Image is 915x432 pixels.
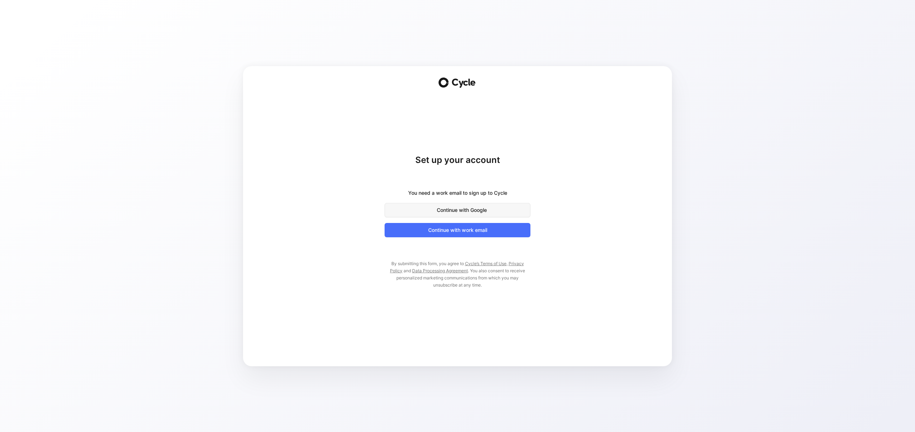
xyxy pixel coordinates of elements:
button: Continue with Google [385,203,530,217]
button: Continue with work email [385,223,530,237]
span: Continue with Google [394,206,521,214]
h1: Set up your account [385,154,530,166]
div: You need a work email to sign up to Cycle [408,189,507,197]
a: Data Processing Agreement [412,268,468,273]
a: Cycle’s Terms of Use [465,261,506,266]
p: By submitting this form, you agree to , and . You also consent to receive personalized marketing ... [385,260,530,289]
a: Privacy Policy [390,261,524,273]
span: Continue with work email [394,226,521,234]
